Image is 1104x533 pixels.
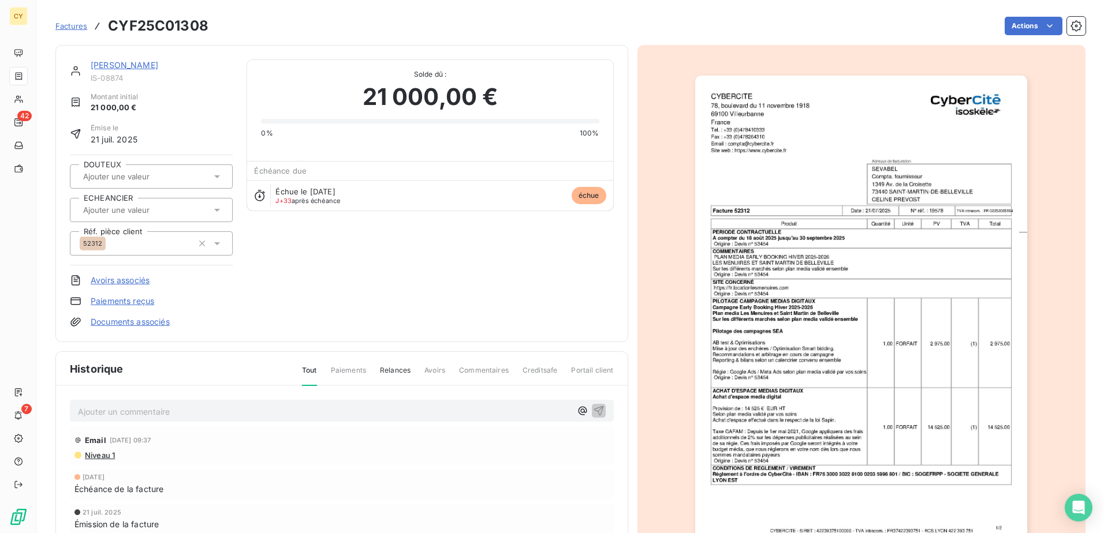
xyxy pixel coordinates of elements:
span: J+33 [275,197,292,205]
input: Ajouter une valeur [82,171,198,182]
span: Émise le [91,123,137,133]
span: Montant initial [91,92,138,102]
span: Échue le [DATE] [275,187,335,196]
span: Factures [55,21,87,31]
span: [DATE] 09:37 [110,437,151,444]
span: 52312 [83,240,102,247]
span: 21 000,00 € [91,102,138,114]
span: Tout [302,365,317,386]
div: Open Intercom Messenger [1065,494,1092,521]
span: Relances [380,365,411,385]
span: 21 juil. 2025 [91,133,137,145]
span: 0% [261,128,273,138]
span: 7 [21,404,32,414]
span: Solde dû : [261,69,599,80]
a: Factures [55,20,87,32]
input: Ajouter une valeur [82,205,198,215]
span: Creditsafe [523,365,558,385]
span: Paiements [331,365,366,385]
div: CY [9,7,28,25]
span: 100% [580,128,599,138]
span: Échéance due [254,166,307,175]
span: Émission de la facture [74,518,159,530]
span: Avoirs [424,365,445,385]
span: [DATE] [83,474,105,481]
span: Échéance de la facture [74,483,163,495]
a: Documents associés [91,316,170,328]
img: Logo LeanPay [9,508,28,526]
span: Commentaires [459,365,509,385]
button: Actions [1005,17,1062,35]
a: [PERSON_NAME] [91,60,158,70]
span: échue [572,187,606,204]
h3: CYF25C01308 [108,16,208,36]
span: Email [85,436,106,445]
span: 42 [17,111,32,121]
span: 21 000,00 € [363,80,498,114]
a: Paiements reçus [91,295,154,307]
span: Niveau 1 [84,451,115,460]
span: Historique [70,361,124,377]
span: IS-08874 [91,73,233,82]
a: Avoirs associés [91,275,150,286]
span: 21 juil. 2025 [83,509,121,516]
span: après échéance [275,197,340,204]
span: Portail client [571,365,613,385]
